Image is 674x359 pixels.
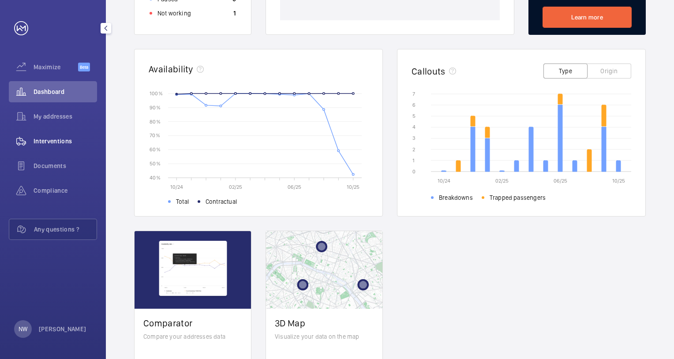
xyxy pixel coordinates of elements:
[150,118,161,124] text: 80 %
[150,161,161,167] text: 50 %
[150,104,161,110] text: 90 %
[275,332,374,341] p: Visualize your data on the map
[143,332,242,341] p: Compare your addresses data
[176,197,189,206] span: Total
[275,318,374,329] h2: 3D Map
[543,64,588,79] button: Type
[495,178,509,184] text: 02/25
[412,157,415,164] text: 1
[554,178,567,184] text: 06/25
[143,318,242,329] h2: Comparator
[412,124,416,130] text: 4
[347,184,359,190] text: 10/25
[412,66,446,77] h2: Callouts
[612,178,625,184] text: 10/25
[543,7,632,28] a: Learn more
[34,63,78,71] span: Maximize
[412,102,416,108] text: 6
[206,197,237,206] span: Contractual
[288,184,301,190] text: 06/25
[412,146,415,153] text: 2
[233,9,236,18] p: 1
[150,174,161,180] text: 40 %
[412,168,416,175] text: 0
[149,64,193,75] h2: Availability
[34,87,97,96] span: Dashboard
[34,186,97,195] span: Compliance
[19,325,27,333] p: NW
[412,113,416,119] text: 5
[150,132,160,138] text: 70 %
[439,193,473,202] span: Breakdowns
[34,112,97,121] span: My addresses
[150,146,161,153] text: 60 %
[438,178,450,184] text: 10/24
[157,9,191,18] p: Not working
[34,137,97,146] span: Interventions
[412,91,415,97] text: 7
[34,161,97,170] span: Documents
[490,193,546,202] span: Trapped passengers
[150,90,163,96] text: 100 %
[78,63,90,71] span: Beta
[39,325,86,333] p: [PERSON_NAME]
[229,184,242,190] text: 02/25
[587,64,631,79] button: Origin
[170,184,183,190] text: 10/24
[34,225,97,234] span: Any questions ?
[412,135,416,141] text: 3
